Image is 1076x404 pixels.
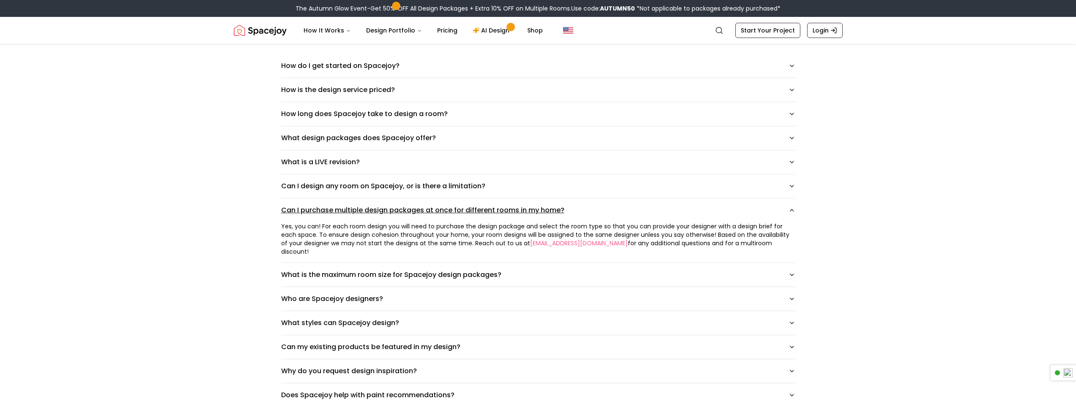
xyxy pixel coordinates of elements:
nav: Main [297,22,550,39]
a: Shop [520,22,550,39]
div: Can I purchase multiple design packages at once for different rooms in my home? [281,222,795,263]
span: Use code: [571,4,635,13]
a: Start Your Project [735,23,800,38]
button: Who are Spacejoy designers? [281,287,795,311]
button: How long does Spacejoy take to design a room? [281,102,795,126]
a: [EMAIL_ADDRESS][DOMAIN_NAME] [530,239,628,247]
button: Can my existing products be featured in my design? [281,335,795,359]
img: Spacejoy Logo [234,22,287,39]
button: How is the design service priced? [281,78,795,102]
div: The Autumn Glow Event-Get 50% OFF All Design Packages + Extra 10% OFF on Multiple Rooms. [296,4,780,13]
button: Can I purchase multiple design packages at once for different rooms in my home? [281,198,795,222]
button: What is the maximum room size for Spacejoy design packages? [281,263,795,287]
img: United States [563,25,573,35]
a: AI Design [466,22,519,39]
button: Can I design any room on Spacejoy, or is there a limitation? [281,174,795,198]
div: Yes, you can! For each room design you will need to purchase the design package and select the ro... [281,222,795,256]
span: *Not applicable to packages already purchased* [635,4,780,13]
button: How do I get started on Spacejoy? [281,54,795,78]
a: Spacejoy [234,22,287,39]
nav: Global [234,17,843,44]
a: Pricing [430,22,464,39]
button: What styles can Spacejoy design? [281,311,795,335]
button: How It Works [297,22,358,39]
button: Design Portfolio [359,22,429,39]
b: AUTUMN50 [600,4,635,13]
button: What design packages does Spacejoy offer? [281,126,795,150]
button: Why do you request design inspiration? [281,359,795,383]
a: Login [807,23,843,38]
button: What is a LIVE revision? [281,150,795,174]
